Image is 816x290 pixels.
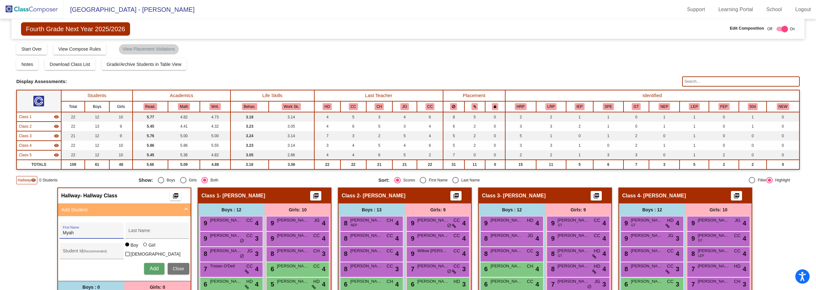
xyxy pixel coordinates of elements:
td: 5 [505,131,536,141]
input: Student Id [63,251,120,256]
td: 5.66 [133,160,168,169]
a: Logout [790,4,816,15]
button: LRP [545,103,557,110]
td: 3 [505,141,536,150]
td: 3.23 [230,122,269,131]
td: 2 [566,122,594,131]
td: 1 [739,122,767,131]
span: Class 1 [201,193,219,199]
td: 13 [85,122,109,131]
button: Writ. [209,103,221,110]
th: Girls [109,101,133,112]
button: CC [426,103,435,110]
td: 5.45 [133,122,168,131]
td: 10 [109,150,133,160]
td: 7 [623,160,649,169]
div: Girls: 9 [405,203,471,216]
th: Total [61,101,85,112]
td: 2 [505,112,536,122]
td: 3.24 [230,131,269,141]
span: [GEOGRAPHIC_DATA] - [PERSON_NAME] [64,4,194,15]
button: FEP [718,103,730,110]
th: Individualized Education Plan [566,101,594,112]
div: Girls [186,177,197,183]
span: Class 3 [19,133,32,139]
td: 3 [340,131,367,141]
td: 0 [623,122,649,131]
span: Class 1 [19,114,32,120]
td: 0 [649,131,680,141]
mat-radio-group: Select an option [139,177,374,183]
td: 5 [340,112,367,122]
button: SPE [603,103,614,110]
td: 1 [680,122,709,131]
td: 0 [623,112,649,122]
td: 1 [649,141,680,150]
td: 4 [392,112,417,122]
span: Show: [139,177,153,183]
button: Print Students Details [731,191,742,201]
td: 4 [340,150,367,160]
span: Display Assessments: [16,79,67,84]
td: 22 [340,160,367,169]
th: Academics [133,90,230,101]
span: - [PERSON_NAME] [500,193,546,199]
span: Off [767,26,772,32]
button: Math [178,103,190,110]
td: 9 [109,122,133,131]
td: TOTALS [17,160,61,169]
span: Notes [21,62,33,67]
div: Last Name [459,177,480,183]
th: 504 Plan [739,101,767,112]
td: 2 [366,131,392,141]
span: Hallway [18,177,31,183]
td: Hidden teacher - Bates [17,122,61,131]
th: Students [61,90,133,101]
td: 4 [340,141,367,150]
td: 0 [566,131,594,141]
span: Close [173,266,184,271]
td: 2 [739,160,767,169]
div: First Name [426,177,448,183]
td: 5.36 [168,150,200,160]
td: 3.18 [230,160,269,169]
td: 4 [314,122,340,131]
td: 3.23 [230,141,269,150]
div: Both [208,177,218,183]
td: 22 [61,122,85,131]
button: Start Over [16,43,47,55]
td: 2 [536,150,566,160]
button: Behav. [242,103,257,110]
button: HRP [515,103,527,110]
td: 3.18 [230,112,269,122]
td: 22 [61,112,85,122]
button: NEW [777,103,790,110]
td: 10 [109,112,133,122]
th: Gifted and Talented (Must be identified) [623,101,649,112]
a: Support [682,4,710,15]
td: 3.05 [269,122,315,131]
span: - [PERSON_NAME] [640,193,686,199]
td: 4 [314,112,340,122]
td: 3 [314,141,340,150]
span: - Hallway Class [80,193,118,199]
div: Filter [755,177,766,183]
td: 3 [392,122,417,131]
th: Boys [85,101,109,112]
span: Class 3 [482,193,500,199]
td: 4 [417,131,443,141]
td: 5 [464,112,485,122]
span: Class 2 [342,193,360,199]
button: LEP [689,103,700,110]
td: 5 [392,150,417,160]
td: 4.32 [200,122,230,131]
button: Grade/Archive Students in Table View [102,59,187,70]
div: Scores [401,177,415,183]
mat-icon: picture_as_pdf [452,193,460,202]
td: 3.14 [269,131,315,141]
div: Boys : 13 [339,203,405,216]
span: Class 4 [19,143,32,148]
button: Download Class List [45,59,95,70]
th: Jacinda Gallegos [392,101,417,112]
span: [PERSON_NAME] [277,217,309,223]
